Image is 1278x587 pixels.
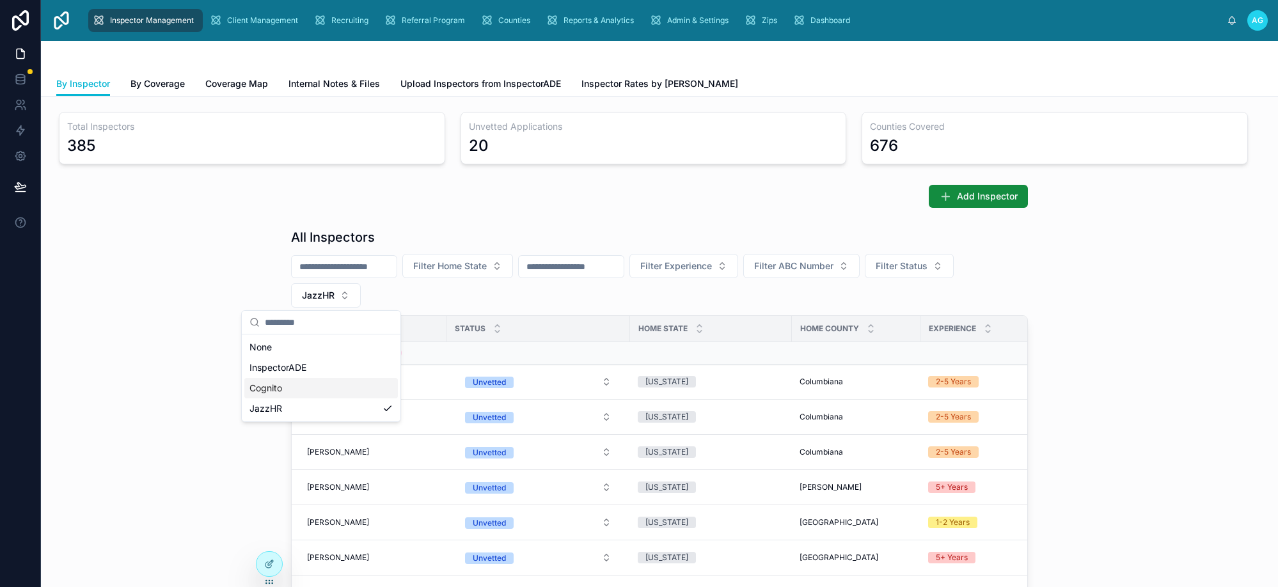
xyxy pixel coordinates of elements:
[762,15,777,26] span: Zips
[400,72,561,98] a: Upload Inspectors from InspectorADE
[928,376,1023,387] a: 2-5 Years
[227,15,298,26] span: Client Management
[454,510,622,535] a: Select Button
[498,15,530,26] span: Counties
[929,185,1028,208] button: Add Inspector
[454,475,622,499] a: Select Button
[402,15,465,26] span: Referral Program
[810,15,850,26] span: Dashboard
[455,370,622,393] button: Select Button
[307,517,369,528] span: [PERSON_NAME]
[455,511,622,534] button: Select Button
[455,441,622,464] button: Select Button
[307,482,439,492] a: [PERSON_NAME]
[473,377,506,388] div: Unvetted
[936,517,970,528] div: 1-2 Years
[288,77,380,90] span: Internal Notes & Files
[645,552,688,563] div: [US_STATE]
[56,77,110,90] span: By Inspector
[310,9,377,32] a: Recruiting
[307,447,369,457] span: [PERSON_NAME]
[469,136,489,156] div: 20
[469,120,839,133] h3: Unvetted Applications
[800,447,843,457] span: Columbiana
[800,412,913,422] a: Columbiana
[638,552,784,563] a: [US_STATE]
[110,15,194,26] span: Inspector Management
[307,552,369,563] span: [PERSON_NAME]
[645,411,688,423] div: [US_STATE]
[473,412,506,423] div: Unvetted
[800,447,913,457] a: Columbiana
[645,376,688,387] div: [US_STATE]
[928,552,1023,563] a: 5+ Years
[928,481,1023,493] a: 5+ Years
[307,482,369,492] span: [PERSON_NAME]
[800,482,913,492] a: [PERSON_NAME]
[51,10,72,31] img: App logo
[800,412,843,422] span: Columbiana
[928,517,1023,528] a: 1-2 Years
[454,370,622,394] a: Select Button
[638,411,784,423] a: [US_STATE]
[936,552,968,563] div: 5+ Years
[380,9,474,32] a: Referral Program
[413,260,487,272] span: Filter Home State
[865,254,954,278] button: Select Button
[454,405,622,429] a: Select Button
[205,9,307,32] a: Client Management
[331,15,368,26] span: Recruiting
[640,260,712,272] span: Filter Experience
[473,517,506,529] div: Unvetted
[870,120,1240,133] h3: Counties Covered
[754,260,833,272] span: Filter ABC Number
[936,481,968,493] div: 5+ Years
[629,254,738,278] button: Select Button
[402,254,513,278] button: Select Button
[56,72,110,97] a: By Inspector
[800,324,859,334] span: Home County
[242,334,400,421] div: Suggestions
[638,517,784,528] a: [US_STATE]
[88,9,203,32] a: Inspector Management
[928,411,1023,423] a: 2-5 Years
[743,254,860,278] button: Select Button
[1252,15,1263,26] span: AG
[244,398,398,419] div: JazzHR
[645,481,688,493] div: [US_STATE]
[473,447,506,458] div: Unvetted
[936,411,971,423] div: 2-5 Years
[205,72,268,98] a: Coverage Map
[455,546,622,569] button: Select Button
[244,378,398,398] div: Cognito
[800,552,878,563] span: [GEOGRAPHIC_DATA]
[454,440,622,464] a: Select Button
[564,15,634,26] span: Reports & Analytics
[928,446,1023,458] a: 2-5 Years
[936,376,971,387] div: 2-5 Years
[67,136,95,156] div: 385
[800,517,878,528] span: [GEOGRAPHIC_DATA]
[800,377,913,387] a: Columbiana
[205,77,268,90] span: Coverage Map
[455,405,622,428] button: Select Button
[302,289,335,302] span: JazzHR
[638,446,784,458] a: [US_STATE]
[291,283,361,308] button: Select Button
[473,482,506,494] div: Unvetted
[400,77,561,90] span: Upload Inspectors from InspectorADE
[130,77,185,90] span: By Coverage
[876,260,927,272] span: Filter Status
[929,324,976,334] span: Experience
[130,72,185,98] a: By Coverage
[307,517,439,528] a: [PERSON_NAME]
[455,476,622,499] button: Select Button
[454,545,622,570] a: Select Button
[957,190,1018,203] span: Add Inspector
[82,6,1227,35] div: scrollable content
[455,324,485,334] span: Status
[667,15,729,26] span: Admin & Settings
[288,72,380,98] a: Internal Notes & Files
[307,552,439,563] a: [PERSON_NAME]
[581,77,738,90] span: Inspector Rates by [PERSON_NAME]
